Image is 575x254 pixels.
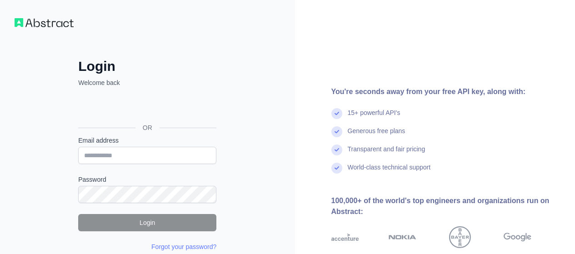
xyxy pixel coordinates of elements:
iframe: Sign in with Google Button [74,97,219,117]
label: Email address [78,136,216,145]
div: 100,000+ of the world's top engineers and organizations run on Abstract: [331,195,561,217]
img: check mark [331,108,342,119]
div: 15+ powerful API's [348,108,400,126]
img: check mark [331,163,342,174]
img: accenture [331,226,359,248]
a: Forgot your password? [151,243,216,250]
img: nokia [389,226,416,248]
div: You're seconds away from your free API key, along with: [331,86,561,97]
h2: Login [78,58,216,75]
p: Welcome back [78,78,216,87]
span: OR [135,123,160,132]
img: google [504,226,531,248]
div: Transparent and fair pricing [348,144,425,163]
img: bayer [449,226,471,248]
img: Workflow [15,18,74,27]
div: Generous free plans [348,126,405,144]
div: World-class technical support [348,163,431,181]
label: Password [78,175,216,184]
img: check mark [331,126,342,137]
img: check mark [331,144,342,155]
button: Login [78,214,216,231]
